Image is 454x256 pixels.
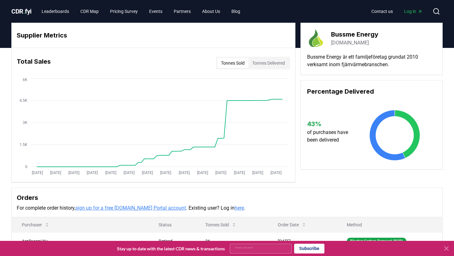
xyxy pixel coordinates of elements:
tspan: [DATE] [32,171,43,175]
a: Partners [169,6,196,17]
button: Tonnes Sold [217,58,248,68]
a: Blog [226,6,245,17]
tspan: 4.5K [20,98,27,103]
a: CDR.fyi [11,7,32,16]
h3: Supplier Metrics [17,31,290,40]
span: . [23,8,25,15]
a: Contact us [366,6,398,17]
td: 26 [195,232,268,250]
h3: Total Sales [17,57,51,69]
tspan: 1.5K [20,143,27,147]
tspan: [DATE] [215,171,226,175]
p: Status [154,222,190,228]
p: Method [342,222,437,228]
p: For complete order history, . Existing user? Log in . [17,204,437,212]
tspan: [DATE] [87,171,98,175]
button: Order Date [273,218,311,231]
button: Tonnes Sold [200,218,242,231]
a: [DOMAIN_NAME] [331,39,369,47]
img: Bussme Energy-logo [307,29,325,47]
tspan: [DATE] [142,171,153,175]
a: Pricing Survey [105,6,143,17]
tspan: 0 [25,165,27,169]
p: Bussme Energy är ett familjeföretag grundat 2010 verksamt inom fjärrvärmebranschen. [307,53,436,68]
button: Purchaser [17,218,55,231]
tspan: [DATE] [105,171,116,175]
a: CDR Map [75,6,104,17]
tspan: [DATE] [68,171,79,175]
td: Antilooppi Ky [12,232,148,250]
a: Events [144,6,167,17]
nav: Main [37,6,245,17]
tspan: [DATE] [252,171,263,175]
p: of purchases have been delivered [307,129,354,144]
tspan: [DATE] [197,171,208,175]
a: About Us [197,6,225,17]
tspan: [DATE] [50,171,61,175]
span: Log in [404,8,422,15]
tspan: [DATE] [234,171,245,175]
h3: 43 % [307,119,354,129]
a: Leaderboards [37,6,74,17]
tspan: [DATE] [179,171,190,175]
a: here [235,205,244,211]
div: Biochar Carbon Removal (BCR) [347,238,406,245]
tspan: [DATE] [271,171,282,175]
span: CDR fyi [11,8,32,15]
h3: Bussme Energy [331,30,378,39]
h3: Orders [17,193,437,202]
div: Retired [159,238,190,244]
tspan: [DATE] [160,171,171,175]
nav: Main [366,6,428,17]
tspan: [DATE] [124,171,135,175]
td: [DATE] [268,232,337,250]
a: Log in [399,6,428,17]
a: sign up for a free [DOMAIN_NAME] Portal account [75,205,186,211]
tspan: 3K [23,120,27,125]
h3: Percentage Delivered [307,87,436,96]
tspan: 6K [23,78,27,82]
button: Tonnes Delivered [248,58,289,68]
